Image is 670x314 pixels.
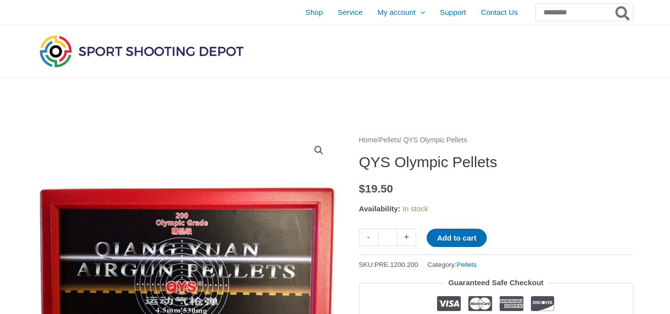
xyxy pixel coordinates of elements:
[359,204,401,213] span: Availability:
[379,136,399,144] a: Pellets
[402,204,428,213] span: In stock
[378,229,397,246] input: Product quantity
[359,134,633,147] nav: Breadcrumb
[428,258,477,271] span: Category:
[445,276,548,290] legend: Guaranteed Safe Checkout
[359,229,378,246] a: -
[456,261,477,268] a: Pellets
[374,261,418,268] span: PRE.1200.200
[359,258,418,271] span: SKU:
[397,229,416,246] a: +
[37,33,246,69] img: Sport Shooting Depot
[359,183,366,195] span: $
[359,183,393,195] bdi: 19.50
[310,141,328,159] a: View full-screen image gallery
[359,136,377,144] a: Home
[613,4,633,21] button: Search
[359,153,633,171] h1: QYS Olympic Pellets
[427,229,487,247] button: Add to cart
